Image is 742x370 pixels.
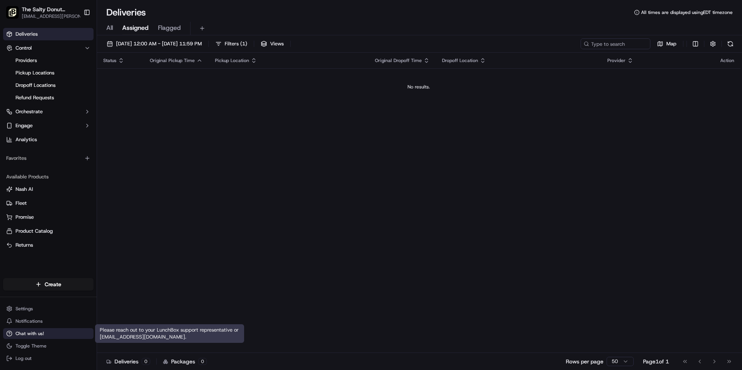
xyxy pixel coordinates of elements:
[16,242,33,249] span: Returns
[132,76,141,86] button: Start new chat
[20,50,140,58] input: Got a question? Start typing here...
[3,105,94,118] button: Orchestrate
[12,55,84,66] a: Providers
[3,328,94,339] button: Chat with us!
[3,303,94,314] button: Settings
[158,23,181,33] span: Flagged
[3,42,94,54] button: Control
[3,119,94,132] button: Engage
[212,38,251,49] button: Filters(1)
[150,57,195,64] span: Original Pickup Time
[45,280,61,288] span: Create
[270,40,284,47] span: Views
[16,122,33,129] span: Engage
[122,23,149,33] span: Assigned
[16,45,32,52] span: Control
[3,239,94,251] button: Returns
[16,330,44,337] span: Chat with us!
[12,92,84,103] a: Refund Requests
[3,28,94,40] a: Deliveries
[106,23,113,33] span: All
[3,171,94,183] div: Available Products
[106,6,146,19] h1: Deliveries
[6,186,90,193] a: Nash AI
[720,57,734,64] div: Action
[16,69,54,76] span: Pickup Locations
[55,131,94,137] a: Powered byPylon
[16,343,47,349] span: Toggle Theme
[581,38,650,49] input: Type to search
[5,109,62,123] a: 📗Knowledge Base
[142,358,150,365] div: 0
[16,57,37,64] span: Providers
[198,358,207,365] div: 0
[16,214,34,221] span: Promise
[22,13,88,19] button: [EMAIL_ADDRESS][PERSON_NAME][DOMAIN_NAME]
[22,5,79,13] button: The Salty Donut ([GEOGRAPHIC_DATA])
[16,112,59,120] span: Knowledge Base
[257,38,287,49] button: Views
[643,358,669,365] div: Page 1 of 1
[16,94,54,101] span: Refund Requests
[6,6,19,19] img: The Salty Donut (West Palm Beach)
[641,9,733,16] span: All times are displayed using EDT timezone
[26,82,98,88] div: We're available if you need us!
[16,355,31,361] span: Log out
[116,40,202,47] span: [DATE] 12:00 AM - [DATE] 11:59 PM
[3,353,94,364] button: Log out
[654,38,680,49] button: Map
[66,113,72,119] div: 💻
[8,31,141,43] p: Welcome 👋
[6,214,90,221] a: Promise
[12,80,84,91] a: Dropoff Locations
[215,57,249,64] span: Pickup Location
[607,57,626,64] span: Provider
[6,228,90,235] a: Product Catalog
[3,341,94,351] button: Toggle Theme
[225,40,247,47] span: Filters
[103,38,205,49] button: [DATE] 12:00 AM - [DATE] 11:59 PM
[16,136,37,143] span: Analytics
[3,316,94,327] button: Notifications
[8,74,22,88] img: 1736555255976-a54dd68f-1ca7-489b-9aae-adbdc363a1c4
[16,31,38,38] span: Deliveries
[3,225,94,237] button: Product Catalog
[73,112,125,120] span: API Documentation
[16,186,33,193] span: Nash AI
[3,211,94,223] button: Promise
[12,67,84,78] a: Pickup Locations
[26,74,127,82] div: Start new chat
[3,152,94,164] div: Favorites
[666,40,676,47] span: Map
[375,57,422,64] span: Original Dropoff Time
[95,324,244,343] div: Please reach out to your LunchBox support representative or [EMAIL_ADDRESS][DOMAIN_NAME].
[3,278,94,290] button: Create
[77,131,94,137] span: Pylon
[16,82,55,89] span: Dropoff Locations
[8,8,23,23] img: Nash
[100,84,737,90] div: No results.
[3,183,94,195] button: Nash AI
[6,242,90,249] a: Returns
[106,358,150,365] div: Deliveries
[163,358,207,365] div: Packages
[3,133,94,146] a: Analytics
[6,200,90,207] a: Fleet
[725,38,736,49] button: Refresh
[16,200,27,207] span: Fleet
[442,57,478,64] span: Dropoff Location
[103,57,116,64] span: Status
[566,358,603,365] p: Rows per page
[16,228,53,235] span: Product Catalog
[62,109,128,123] a: 💻API Documentation
[240,40,247,47] span: ( 1 )
[16,306,33,312] span: Settings
[3,3,80,22] button: The Salty Donut (West Palm Beach)The Salty Donut ([GEOGRAPHIC_DATA])[EMAIL_ADDRESS][PERSON_NAME][...
[8,113,14,119] div: 📗
[16,108,43,115] span: Orchestrate
[3,197,94,209] button: Fleet
[16,318,43,324] span: Notifications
